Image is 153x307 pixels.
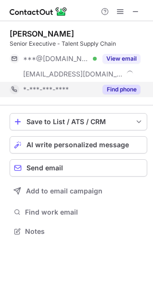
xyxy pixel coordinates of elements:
span: AI write personalized message [26,141,129,149]
span: [EMAIL_ADDRESS][DOMAIN_NAME] [23,70,123,78]
span: ***@[DOMAIN_NAME] [23,54,89,63]
button: Reveal Button [102,85,140,94]
span: Find work email [25,208,143,217]
button: Find work email [10,205,147,219]
button: Notes [10,225,147,238]
span: Notes [25,227,143,236]
img: ContactOut v5.3.10 [10,6,67,17]
button: AI write personalized message [10,136,147,153]
button: Reveal Button [102,54,140,64]
button: Add to email campaign [10,182,147,200]
button: save-profile-one-click [10,113,147,130]
div: [PERSON_NAME] [10,29,74,38]
span: Send email [26,164,63,172]
div: Senior Executive - Talent Supply Chain [10,39,147,48]
div: Save to List / ATS / CRM [26,118,130,126]
button: Send email [10,159,147,177]
span: Add to email campaign [26,187,102,195]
